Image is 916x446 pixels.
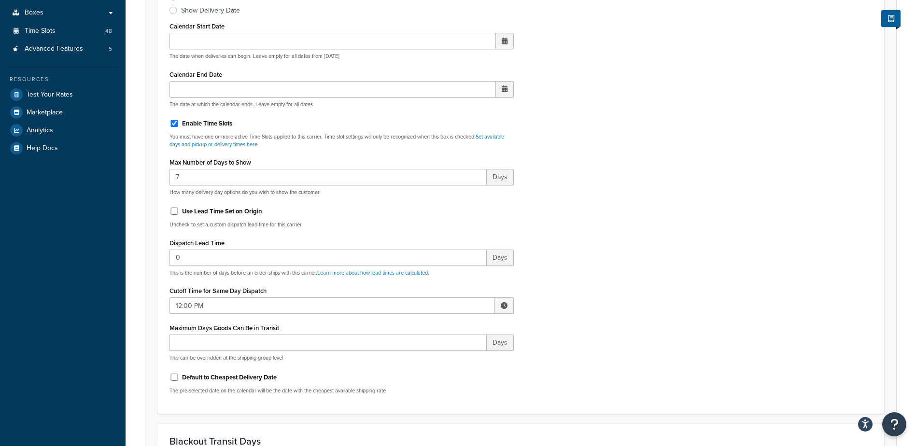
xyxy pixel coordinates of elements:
p: The date at which the calendar ends. Leave empty for all dates [169,101,514,108]
a: Time Slots48 [7,22,118,40]
label: Dispatch Lead Time [169,239,225,247]
span: Time Slots [25,27,56,35]
p: You must have one or more active Time Slots applied to this carrier. Time slot settings will only... [169,133,514,148]
span: Test Your Rates [27,91,73,99]
span: Help Docs [27,144,58,153]
span: Advanced Features [25,45,83,53]
p: This can be overridden at the shipping group level [169,354,514,362]
div: Resources [7,75,118,84]
span: 5 [109,45,112,53]
label: Max Number of Days to Show [169,159,251,166]
span: Analytics [27,126,53,135]
a: Help Docs [7,139,118,157]
p: The pre-selected date on the calendar will be the date with the cheapest available shipping rate [169,387,514,394]
label: Calendar Start Date [169,23,225,30]
a: Marketplace [7,104,118,121]
span: Boxes [25,9,43,17]
label: Cutoff Time for Same Day Dispatch [169,287,267,294]
div: Show Delivery Date [181,6,240,15]
li: Time Slots [7,22,118,40]
label: Use Lead Time Set on Origin [182,207,262,216]
button: Show Help Docs [881,10,901,27]
button: Open Resource Center [882,412,906,436]
span: 48 [105,27,112,35]
a: Analytics [7,122,118,139]
span: Days [487,250,514,266]
label: Default to Cheapest Delivery Date [182,373,277,382]
span: Days [487,334,514,351]
p: Uncheck to set a custom dispatch lead time for this carrier [169,221,514,228]
p: This is the number of days before an order ships with this carrier. [169,269,514,277]
label: Calendar End Date [169,71,222,78]
label: Enable Time Slots [182,119,232,128]
label: Maximum Days Goods Can Be in Transit [169,324,279,332]
a: Advanced Features5 [7,40,118,58]
a: Boxes [7,4,118,22]
a: Set available days and pickup or delivery times here. [169,133,504,148]
span: Days [487,169,514,185]
a: Test Your Rates [7,86,118,103]
span: Marketplace [27,109,63,117]
a: Learn more about how lead times are calculated. [317,269,429,277]
li: Advanced Features [7,40,118,58]
p: The date when deliveries can begin. Leave empty for all dates from [DATE] [169,53,514,60]
p: How many delivery day options do you wish to show the customer [169,189,514,196]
